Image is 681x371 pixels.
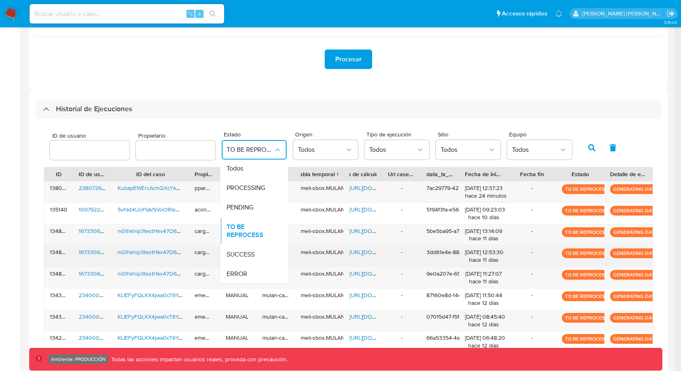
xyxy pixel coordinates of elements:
p: Ambiente: PRODUCCIÓN [51,358,106,361]
span: Accesos rápidos [502,9,547,18]
a: Salir [666,9,675,18]
a: Notificaciones [555,10,562,17]
span: ⌥ [187,10,193,17]
input: Buscar usuario o caso... [30,9,224,19]
p: christian.palomeque@mercadolibre.com.co [582,10,664,17]
span: s [198,10,201,17]
button: search-icon [204,8,221,19]
p: Todas las acciones impactan usuarios reales, proceda con precaución. [109,356,287,363]
span: 3.154.0 [664,19,677,26]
